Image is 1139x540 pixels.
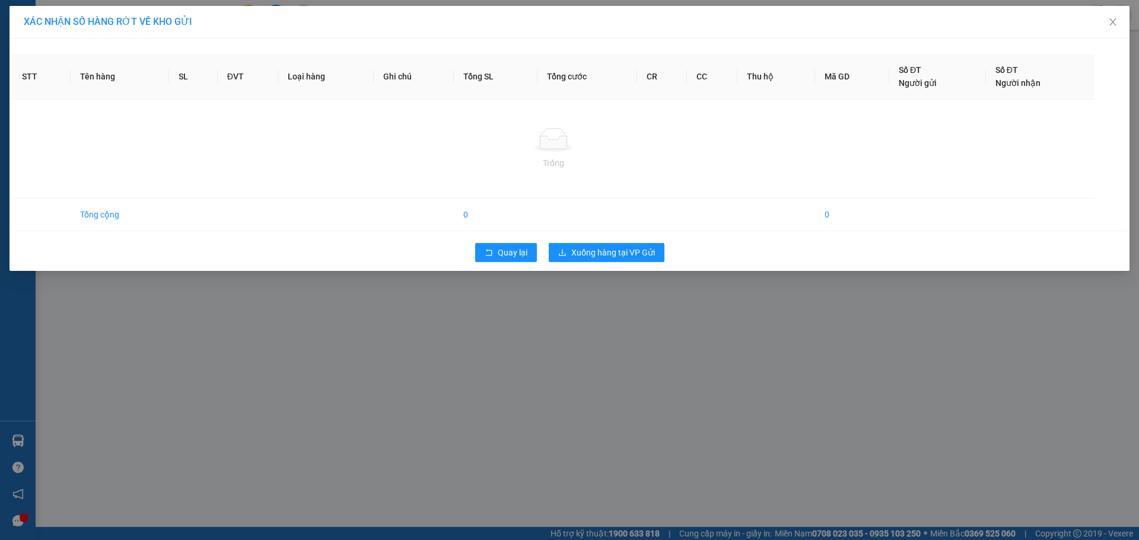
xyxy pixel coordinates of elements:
[571,246,655,259] span: Xuống hàng tại VP Gửi
[22,156,1085,170] div: Trống
[475,243,537,262] button: rollbackQuay lại
[374,54,454,100] th: Ghi chú
[637,54,688,100] th: CR
[737,54,815,100] th: Thu hộ
[1108,17,1118,27] span: close
[218,54,278,100] th: ĐVT
[815,199,889,231] td: 0
[278,54,374,100] th: Loại hàng
[899,65,921,75] span: Số ĐT
[12,54,71,100] th: STT
[899,78,937,88] span: Người gửi
[24,16,192,27] span: XÁC NHẬN SỐ HÀNG RỚT VỀ KHO GỬI
[169,54,217,100] th: SL
[815,54,889,100] th: Mã GD
[995,65,1018,75] span: Số ĐT
[995,78,1041,88] span: Người nhận
[558,248,567,258] span: download
[1096,6,1130,39] button: Close
[537,54,637,100] th: Tổng cước
[454,54,537,100] th: Tổng SL
[454,199,537,231] td: 0
[687,54,737,100] th: CC
[498,246,527,259] span: Quay lại
[71,54,169,100] th: Tên hàng
[485,248,493,258] span: rollback
[71,199,169,231] td: Tổng cộng
[549,243,664,262] button: downloadXuống hàng tại VP Gửi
